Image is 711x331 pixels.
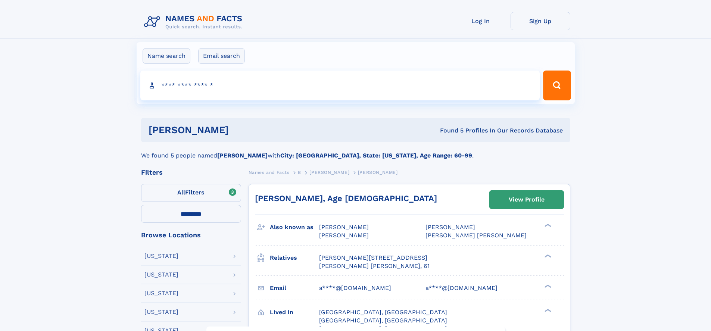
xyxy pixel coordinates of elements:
[319,309,447,316] span: [GEOGRAPHIC_DATA], [GEOGRAPHIC_DATA]
[334,127,563,135] div: Found 5 Profiles In Our Records Database
[543,253,552,258] div: ❯
[144,290,178,296] div: [US_STATE]
[319,317,447,324] span: [GEOGRAPHIC_DATA], [GEOGRAPHIC_DATA]
[255,194,437,203] a: [PERSON_NAME], Age [DEMOGRAPHIC_DATA]
[144,253,178,259] div: [US_STATE]
[270,306,319,319] h3: Lived in
[140,71,540,100] input: search input
[490,191,564,209] a: View Profile
[425,232,527,239] span: [PERSON_NAME] [PERSON_NAME]
[141,232,241,238] div: Browse Locations
[141,12,249,32] img: Logo Names and Facts
[319,262,430,270] a: [PERSON_NAME] [PERSON_NAME], 61
[141,184,241,202] label: Filters
[319,232,369,239] span: [PERSON_NAME]
[143,48,190,64] label: Name search
[309,168,349,177] a: [PERSON_NAME]
[298,168,301,177] a: B
[141,169,241,176] div: Filters
[543,223,552,228] div: ❯
[198,48,245,64] label: Email search
[298,170,301,175] span: B
[270,221,319,234] h3: Also known as
[144,309,178,315] div: [US_STATE]
[177,189,185,196] span: All
[358,170,398,175] span: [PERSON_NAME]
[144,272,178,278] div: [US_STATE]
[543,71,571,100] button: Search Button
[543,308,552,313] div: ❯
[543,284,552,288] div: ❯
[509,191,545,208] div: View Profile
[280,152,472,159] b: City: [GEOGRAPHIC_DATA], State: [US_STATE], Age Range: 60-99
[270,252,319,264] h3: Relatives
[319,224,369,231] span: [PERSON_NAME]
[425,224,475,231] span: [PERSON_NAME]
[141,142,570,160] div: We found 5 people named with .
[149,125,334,135] h1: [PERSON_NAME]
[249,168,290,177] a: Names and Facts
[451,12,511,30] a: Log In
[217,152,268,159] b: [PERSON_NAME]
[309,170,349,175] span: [PERSON_NAME]
[511,12,570,30] a: Sign Up
[270,282,319,294] h3: Email
[319,254,427,262] a: [PERSON_NAME][STREET_ADDRESS]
